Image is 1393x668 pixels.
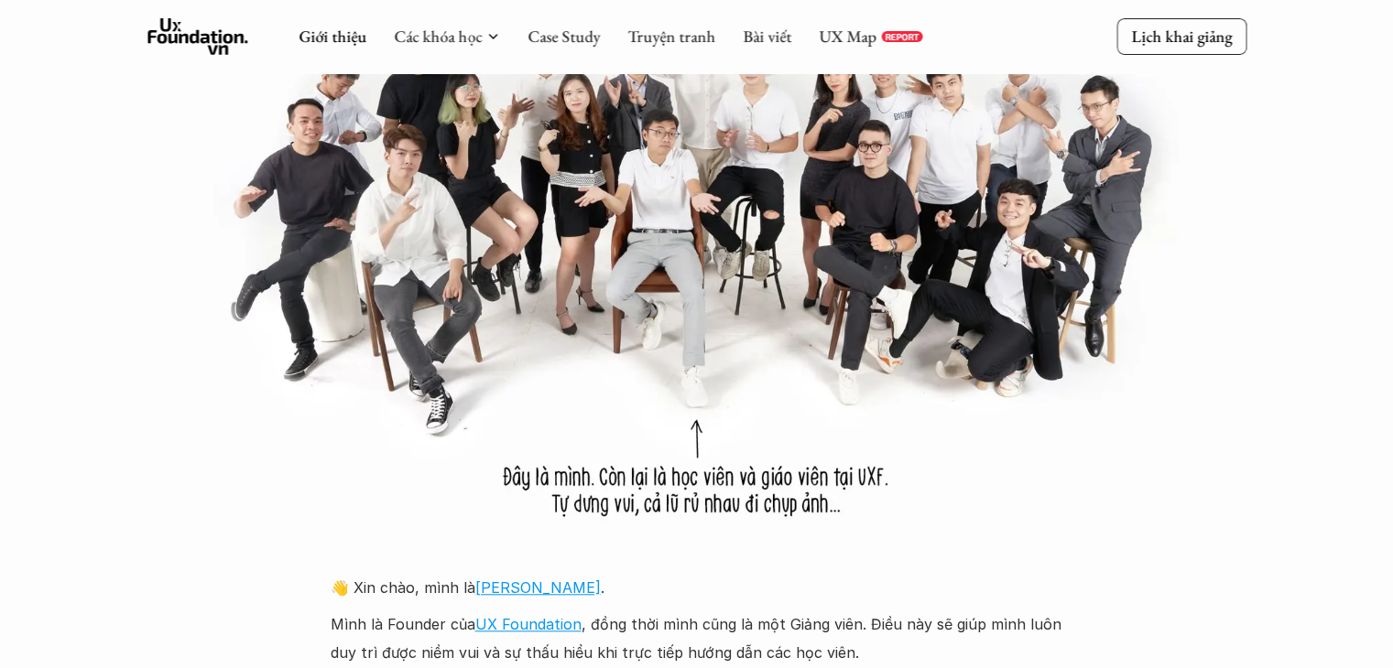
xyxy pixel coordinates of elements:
[885,31,919,42] p: REPORT
[475,615,582,633] a: UX Foundation
[331,610,1063,666] p: Mình là Founder của , đồng thời mình cũng là một Giảng viên. Điều này sẽ giúp mình luôn duy trì đ...
[331,574,1063,601] p: 👋 Xin chào, mình là .
[819,26,876,47] a: UX Map
[1116,18,1246,54] a: Lịch khai giảng
[881,31,922,42] a: REPORT
[528,26,600,47] a: Case Study
[627,26,715,47] a: Truyện tranh
[1131,26,1232,47] p: Lịch khai giảng
[299,26,366,47] a: Giới thiệu
[394,26,482,47] a: Các khóa học
[743,26,791,47] a: Bài viết
[475,578,601,597] a: [PERSON_NAME]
